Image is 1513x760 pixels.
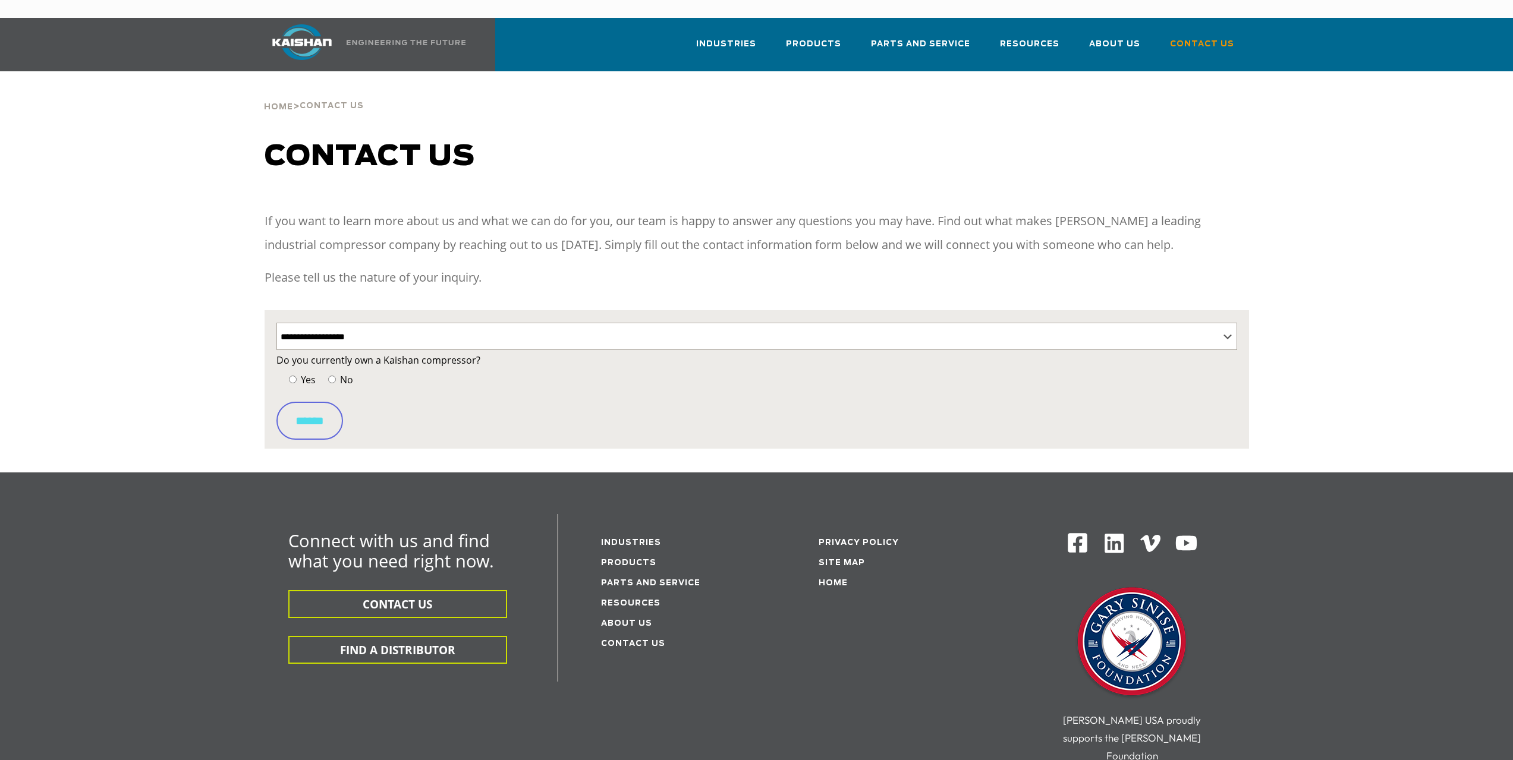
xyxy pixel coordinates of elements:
[298,373,316,386] span: Yes
[819,559,865,567] a: Site Map
[819,539,899,547] a: Privacy Policy
[265,209,1249,257] p: If you want to learn more about us and what we can do for you, our team is happy to answer any qu...
[300,102,364,110] span: Contact Us
[696,37,756,51] span: Industries
[338,373,353,386] span: No
[264,71,364,116] div: >
[276,352,1237,368] label: Do you currently own a Kaishan compressor?
[1000,29,1059,69] a: Resources
[1175,532,1198,555] img: Youtube
[288,636,507,664] button: FIND A DISTRIBUTOR
[257,24,347,60] img: kaishan logo
[264,103,293,111] span: Home
[1089,29,1140,69] a: About Us
[1140,535,1160,552] img: Vimeo
[289,376,297,383] input: Yes
[1170,37,1234,51] span: Contact Us
[1089,37,1140,51] span: About Us
[265,266,1249,289] p: Please tell us the nature of your inquiry.
[786,29,841,69] a: Products
[786,37,841,51] span: Products
[264,101,293,112] a: Home
[257,18,468,71] a: Kaishan USA
[288,590,507,618] button: CONTACT US
[328,376,336,383] input: No
[265,143,475,171] span: Contact us
[871,29,970,69] a: Parts and Service
[601,539,661,547] a: Industries
[601,600,660,607] a: Resources
[276,352,1237,440] form: Contact form
[1072,584,1191,702] img: Gary Sinise Foundation
[696,29,756,69] a: Industries
[1067,532,1089,554] img: Facebook
[819,579,848,587] a: Home
[601,620,652,627] a: About Us
[1103,532,1126,555] img: Linkedin
[601,579,700,587] a: Parts and service
[1170,29,1234,69] a: Contact Us
[288,529,494,572] span: Connect with us and find what you need right now.
[347,40,465,45] img: Engineering the future
[1000,37,1059,51] span: Resources
[601,559,656,567] a: Products
[601,640,665,648] a: Contact Us
[871,37,970,51] span: Parts and Service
